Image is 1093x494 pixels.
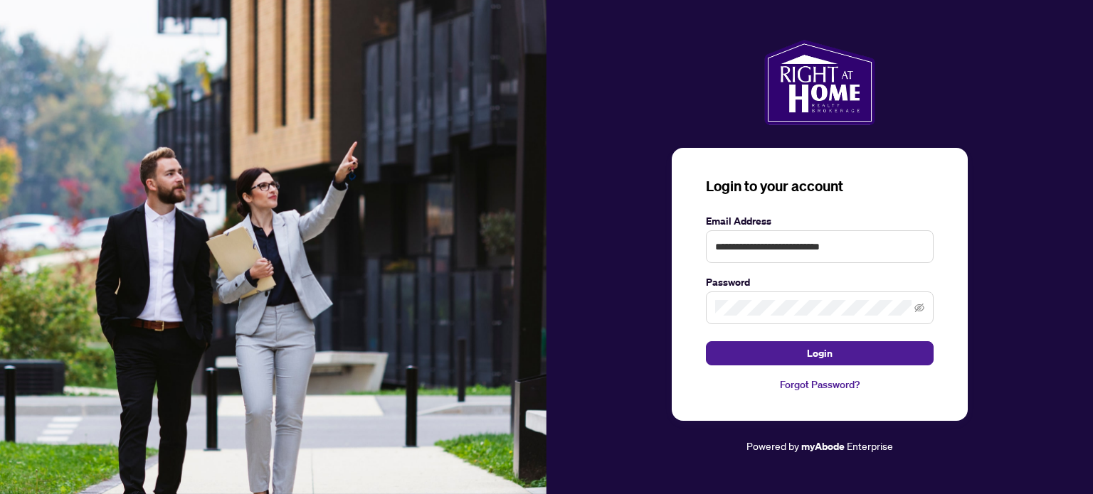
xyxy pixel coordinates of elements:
span: eye-invisible [914,303,924,313]
a: Forgot Password? [706,377,934,392]
span: Enterprise [847,439,893,452]
h3: Login to your account [706,176,934,196]
button: Login [706,341,934,365]
span: Powered by [746,439,799,452]
a: myAbode [801,439,845,454]
keeper-lock: Open Keeper Popup [908,238,925,255]
label: Email Address [706,213,934,229]
img: ma-logo [764,40,875,125]
span: Login [807,342,833,365]
label: Password [706,274,934,290]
